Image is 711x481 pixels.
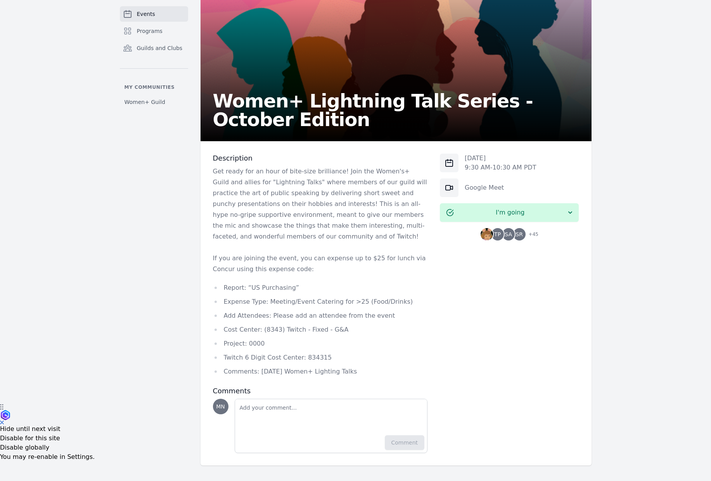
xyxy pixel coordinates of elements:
[454,208,566,217] span: I'm going
[216,404,225,409] span: MN
[213,282,428,293] li: Report: “US Purchasing”
[137,44,183,52] span: Guilds and Clubs
[465,154,536,163] p: [DATE]
[465,184,504,191] a: Google Meet
[213,324,428,335] li: Cost Center: (8343) Twitch - Fixed - G&A
[120,23,188,39] a: Programs
[137,27,163,35] span: Programs
[120,6,188,22] a: Events
[524,230,538,240] span: + 45
[494,232,501,237] span: TP
[213,253,428,275] p: If you are joining the event, you can expense up to $25 for lunch via Concur using this expense c...
[213,366,428,377] li: Comments: [DATE] Women+ Lighting Talks
[120,95,188,109] a: Women+ Guild
[120,84,188,90] p: My communities
[125,98,165,106] span: Women+ Guild
[385,435,425,450] button: Comment
[213,92,579,129] h2: Women+ Lightning Talk Series - October Edition
[213,338,428,349] li: Project: 0000
[137,10,155,18] span: Events
[440,203,579,222] button: I'm going
[213,166,428,242] p: Get ready for an hour of bite-size brilliance! Join the Women's+ Guild and allies for "Lightning ...
[465,163,536,172] p: 9:30 AM - 10:30 AM PDT
[120,40,188,56] a: Guilds and Clubs
[516,232,523,237] span: SR
[213,386,428,396] h3: Comments
[120,6,188,109] nav: Sidebar
[213,310,428,321] li: Add Attendees: Please add an attendee from the event
[213,352,428,363] li: Twitch 6 Digit Cost Center: 834315
[505,232,512,237] span: SA
[213,296,428,307] li: Expense Type: Meeting/Event Catering for >25 (Food/Drinks)
[213,154,428,163] h3: Description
